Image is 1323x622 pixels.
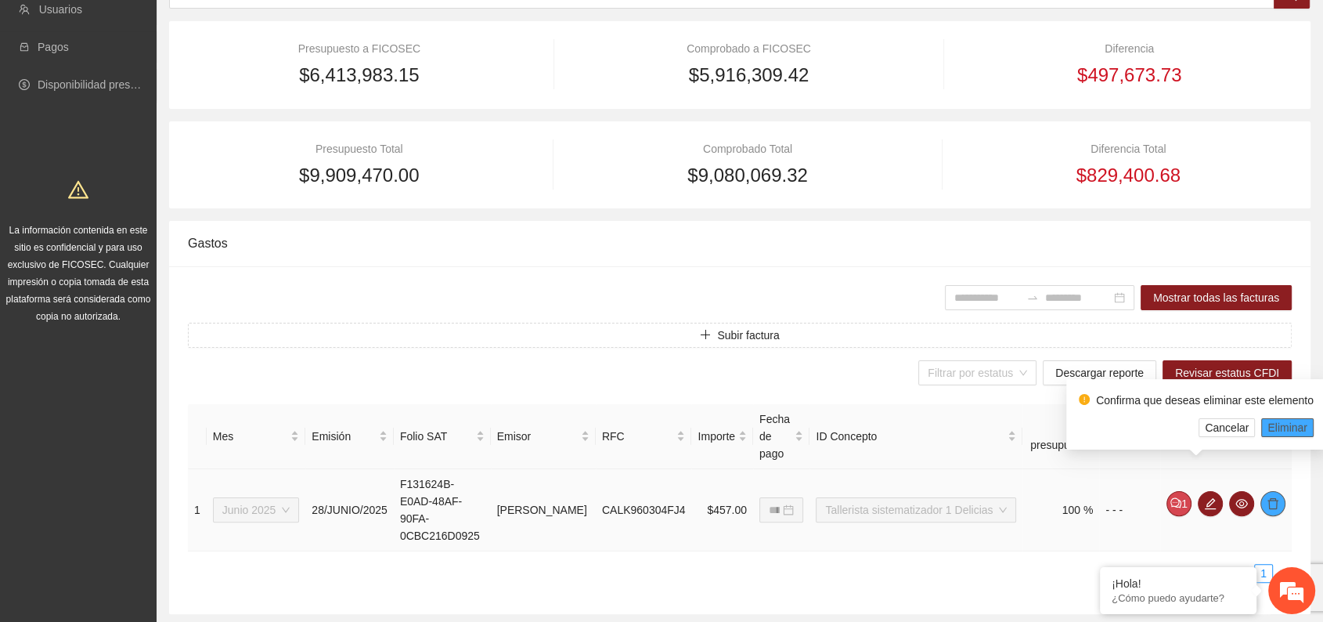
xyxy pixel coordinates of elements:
th: Uso presupuestal [1022,404,1099,469]
li: Previous Page [1235,564,1254,583]
td: [PERSON_NAME] [491,469,596,551]
td: $457.00 [691,469,752,551]
div: Presupuesto a FICOSEC [188,40,531,57]
button: left [1235,564,1254,583]
th: Fecha de pago [753,404,809,469]
span: La información contenida en este sitio es confidencial y para uso exclusivo de FICOSEC. Cualquier... [6,225,151,322]
button: edit [1198,491,1223,516]
p: ¿Cómo puedo ayudarte? [1112,592,1245,604]
span: Fecha de pago [759,410,791,462]
button: Eliminar [1261,418,1314,437]
a: Disponibilidad presupuestal [38,78,171,91]
span: Tallerista sistematizador 1 Delicias [825,498,1007,522]
span: Junio 2025 [222,498,290,522]
td: - - - [1099,469,1160,551]
th: Importe [691,404,752,469]
li: 1 [1254,564,1273,583]
button: Mostrar todas las facturas [1141,285,1292,310]
span: $497,673.73 [1077,60,1181,90]
span: swap-right [1026,291,1039,304]
span: Subir factura [717,327,779,344]
span: RFC [602,428,674,445]
td: CALK960304FJ4 [596,469,692,551]
span: Estamos en línea. [91,209,216,367]
div: Chatee con nosotros ahora [81,80,263,100]
th: Emisión [305,404,394,469]
th: Emisor [491,404,596,469]
td: F131624B-E0AD-48AF-90FA-0CBC216D0925 [394,469,491,551]
th: RFC [596,404,692,469]
button: plusSubir factura [188,323,1292,348]
button: Revisar estatus CFDI [1163,360,1292,385]
th: ID Concepto [809,404,1022,469]
td: 100 % [1022,469,1099,551]
span: warning [68,179,88,200]
div: Comprobado Total [576,140,919,157]
span: Mes [213,428,288,445]
span: Folio SAT [400,428,473,445]
button: Descargar reporte [1043,360,1156,385]
span: exclamation-circle [1079,394,1090,405]
div: Diferencia Total [965,140,1292,157]
span: comment [1170,497,1181,510]
span: Cancelar [1205,419,1249,436]
span: Emisión [312,428,376,445]
span: edit [1199,497,1222,510]
button: right [1273,564,1292,583]
a: Usuarios [39,3,82,16]
div: Presupuesto Total [188,140,531,157]
textarea: Escriba su mensaje y pulse “Intro” [8,428,298,483]
div: Comprobado a FICOSEC [576,40,921,57]
span: $5,916,309.42 [689,60,809,90]
div: ¡Hola! [1112,577,1245,590]
span: $9,080,069.32 [687,161,807,190]
span: Eliminar [1267,419,1307,436]
button: Cancelar [1199,418,1255,437]
button: comment1 [1166,491,1191,516]
li: Next Page [1273,564,1292,583]
div: Minimizar ventana de chat en vivo [257,8,294,45]
span: Descargar reporte [1055,364,1144,382]
span: delete [1261,497,1285,510]
span: Emisor [497,428,578,445]
td: 28/JUNIO/2025 [305,469,394,551]
span: plus [700,329,711,342]
div: Diferencia [967,40,1292,57]
span: $9,909,470.00 [299,161,419,190]
td: 1 [188,469,207,551]
a: Pagos [38,41,69,53]
span: to [1026,291,1039,304]
span: $829,400.68 [1076,161,1181,190]
th: Mes [207,404,306,469]
div: Gastos [188,221,1292,266]
a: 1 [1255,565,1272,582]
span: Mostrar todas las facturas [1153,289,1279,306]
span: ID Concepto [816,428,1004,445]
span: eye [1230,497,1253,510]
span: $6,413,983.15 [299,60,419,90]
div: Confirma que deseas eliminar este elemento [1096,392,1314,409]
button: eye [1229,491,1254,516]
span: Revisar estatus CFDI [1175,364,1279,382]
th: Folio SAT [394,404,491,469]
button: delete [1260,491,1285,516]
span: Importe [698,428,734,445]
